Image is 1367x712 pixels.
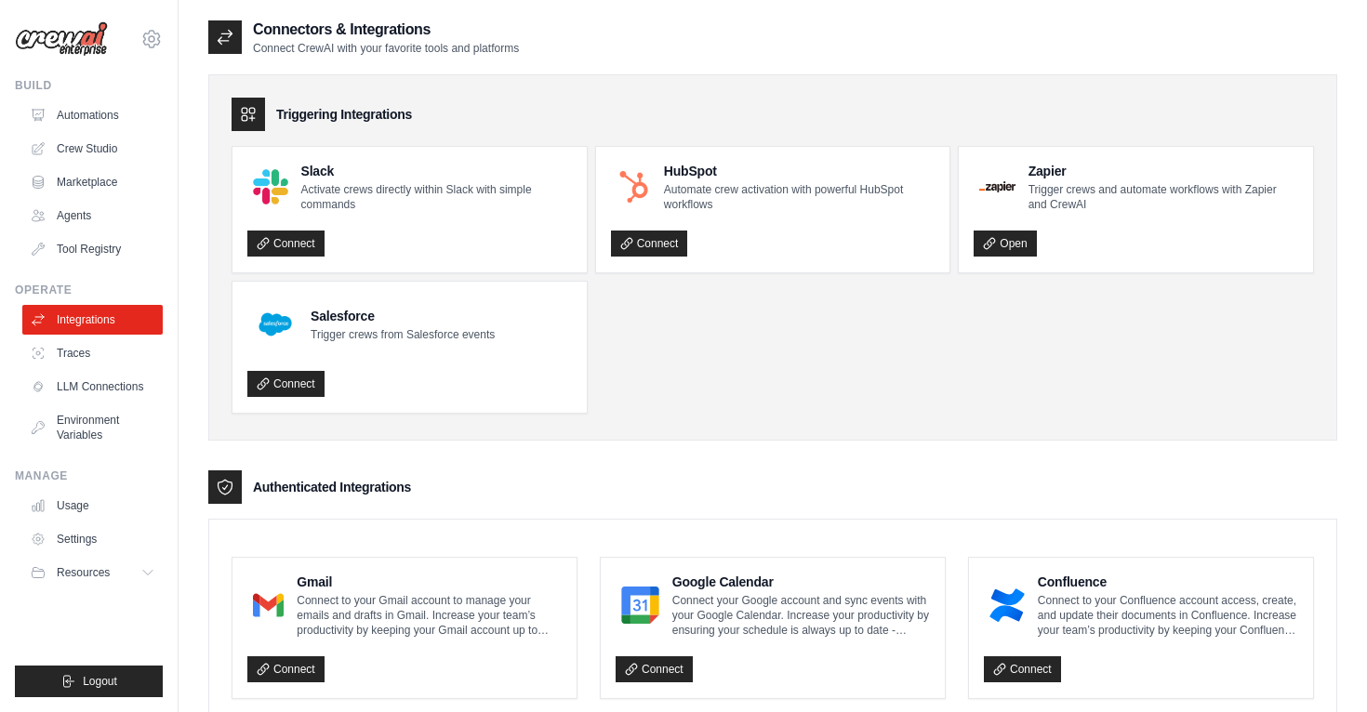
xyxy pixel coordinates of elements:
[301,182,572,212] p: Activate crews directly within Slack with simple commands
[311,327,495,342] p: Trigger crews from Salesforce events
[1038,573,1298,591] h4: Confluence
[311,307,495,325] h4: Salesforce
[22,372,163,402] a: LLM Connections
[974,231,1036,257] a: Open
[672,593,930,638] p: Connect your Google account and sync events with your Google Calendar. Increase your productivity...
[15,666,163,697] button: Logout
[22,167,163,197] a: Marketplace
[672,573,930,591] h4: Google Calendar
[22,305,163,335] a: Integrations
[616,656,693,682] a: Connect
[15,78,163,93] div: Build
[83,674,117,689] span: Logout
[57,565,110,580] span: Resources
[253,478,411,496] h3: Authenticated Integrations
[22,405,163,450] a: Environment Variables
[297,573,562,591] h4: Gmail
[611,231,688,257] a: Connect
[253,41,519,56] p: Connect CrewAI with your favorite tools and platforms
[22,558,163,587] button: Resources
[253,587,284,624] img: Gmail Logo
[617,169,651,204] img: HubSpot Logo
[22,100,163,130] a: Automations
[664,182,935,212] p: Automate crew activation with powerful HubSpot workflows
[15,21,108,57] img: Logo
[22,234,163,264] a: Tool Registry
[22,491,163,521] a: Usage
[247,656,325,682] a: Connect
[247,231,325,257] a: Connect
[621,587,659,624] img: Google Calendar Logo
[301,162,572,180] h4: Slack
[276,105,412,124] h3: Triggering Integrations
[22,134,163,164] a: Crew Studio
[22,338,163,368] a: Traces
[22,524,163,554] a: Settings
[15,468,163,483] div: Manage
[253,302,298,347] img: Salesforce Logo
[1029,182,1298,212] p: Trigger crews and automate workflows with Zapier and CrewAI
[253,19,519,41] h2: Connectors & Integrations
[989,587,1025,624] img: Confluence Logo
[247,371,325,397] a: Connect
[15,283,163,297] div: Operate
[979,181,1015,192] img: Zapier Logo
[1038,593,1298,638] p: Connect to your Confluence account access, create, and update their documents in Confluence. Incr...
[297,593,562,638] p: Connect to your Gmail account to manage your emails and drafts in Gmail. Increase your team’s pro...
[22,201,163,231] a: Agents
[1029,162,1298,180] h4: Zapier
[984,656,1061,682] a: Connect
[253,169,288,204] img: Slack Logo
[664,162,935,180] h4: HubSpot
